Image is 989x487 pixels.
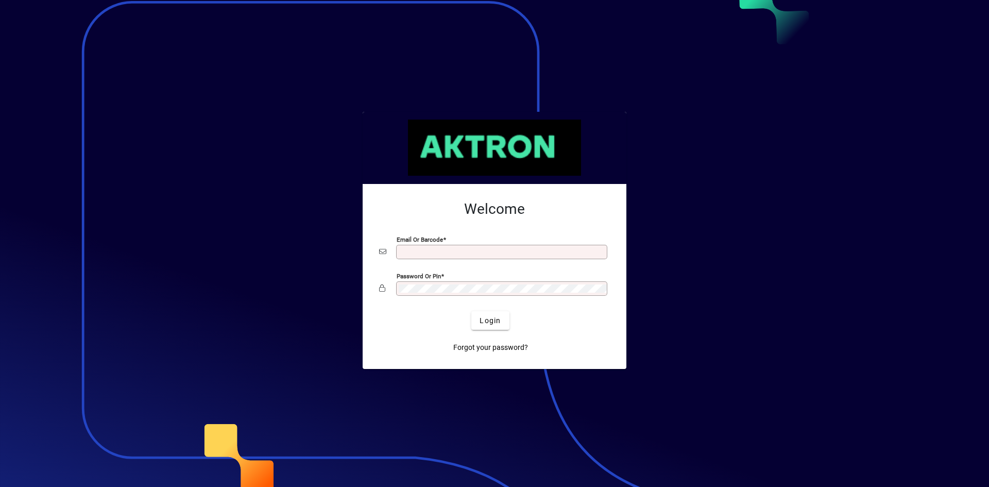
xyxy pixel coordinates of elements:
mat-label: Email or Barcode [397,236,443,243]
h2: Welcome [379,200,610,218]
button: Login [471,311,509,330]
span: Forgot your password? [453,342,528,353]
a: Forgot your password? [449,338,532,357]
span: Login [480,315,501,326]
mat-label: Password or Pin [397,273,441,280]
